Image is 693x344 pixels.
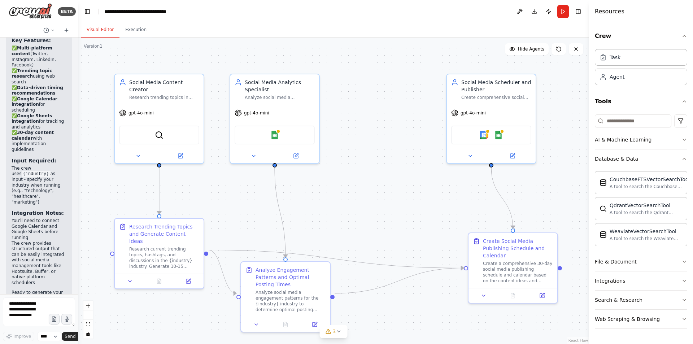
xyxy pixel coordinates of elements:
button: zoom out [83,310,93,320]
div: File & Document [595,258,637,265]
div: Social Media Scheduler and Publisher [461,79,531,93]
div: Web Scraping & Browsing [595,315,660,323]
button: Hide right sidebar [573,6,583,17]
strong: Key Features: [12,38,51,43]
div: Research current trending topics, hashtags, and discussions in the {industry} industry. Generate ... [129,246,199,269]
button: Click to speak your automation idea [61,314,72,325]
p: Ready to generate your social media strategy! Run the automation to see it in action. [12,290,66,312]
div: Research Trending Topics and Generate Content IdeasResearch current trending topics, hashtags, an... [114,218,204,289]
button: Switch to previous chat [40,26,58,35]
button: AI & Machine Learning [595,130,687,149]
img: WeaviateVectorSearchTool [600,231,607,238]
button: Upload files [49,314,60,325]
li: ✅ [12,85,66,96]
div: React Flow controls [83,301,93,339]
strong: Trending topic research [12,68,52,79]
button: 3 [320,325,348,338]
li: ✅ for tracking and analytics [12,113,66,130]
div: Task [610,54,620,61]
button: Improve [3,332,34,341]
a: React Flow attribution [568,339,588,343]
div: Analyze Engagement Patterns and Optimal Posting TimesAnalyze social media engagement patterns for... [240,261,331,332]
div: Analyze social media engagement patterns, metrics, and performance data to provide insights on op... [245,95,315,100]
button: Open in side panel [275,152,316,160]
div: WeaviateVectorSearchTool [610,228,683,235]
div: A tool to search the Weaviate database for relevant information on internal documents. [610,236,683,241]
div: Database & Data [595,155,638,162]
span: gpt-4o-mini [128,110,154,116]
img: CouchbaseFTSVectorSearchTool [600,179,607,186]
button: toggle interactivity [83,329,93,339]
button: zoom in [83,301,93,310]
g: Edge from 3b3ee034-3dea-476d-9be6-911dcc55f1f6 to e2740788-f5a1-4ec8-a80b-5aaecb3fccf9 [488,167,517,228]
button: File & Document [595,252,687,271]
code: {industry} [22,171,51,177]
div: Research trending topics in {industry} and generate creative, engaging social media content ideas... [129,95,199,100]
nav: breadcrumb [104,8,186,15]
div: Version 1 [84,43,103,49]
g: Edge from 23a75392-e4db-47cf-aae7-b4ef2ce1b4a0 to 8b3248cf-1065-4946-898c-f6135fa56bcd [208,247,236,297]
div: A tool to search the Couchbase database for relevant information on internal documents. [610,184,690,190]
div: Social Media Content CreatorResearch trending topics in {industry} and generate creative, engagin... [114,74,204,164]
strong: Input Required: [12,158,56,164]
li: ✅ (Twitter, Instagram, LinkedIn, Facebook) [12,45,66,68]
div: Crew [595,46,687,91]
div: Social Media Scheduler and PublisherCreate comprehensive social media publishing schedules, organ... [446,74,536,164]
div: Social Media Content Creator [129,79,199,93]
strong: Google Sheets integration [12,113,52,124]
g: Edge from fae65cbd-a765-4e7f-b25c-abf8898af4ab to 23a75392-e4db-47cf-aae7-b4ef2ce1b4a0 [156,160,163,214]
span: 3 [333,328,336,335]
span: Send [65,334,75,339]
button: Web Scraping & Browsing [595,310,687,328]
button: No output available [270,320,301,329]
button: No output available [498,291,528,300]
img: QdrantVectorSearchTool [600,205,607,212]
strong: 30-day content calendar [12,130,54,141]
g: Edge from 6674b08d-331e-4b9e-bbd0-346e8793282e to 8b3248cf-1065-4946-898c-f6135fa56bcd [271,167,289,257]
div: Social Media Analytics Specialist [245,79,315,93]
button: Open in side panel [176,277,201,286]
button: fit view [83,320,93,329]
h4: Resources [595,7,624,16]
p: The crew uses as input - specify your industry when running (e.g., "technology", "healthcare", "m... [12,166,66,205]
div: Create Social Media Publishing Schedule and Calendar [483,238,553,259]
strong: Integration Notes: [12,210,64,216]
li: The crew provides structured output that can be easily integrated with social media management to... [12,241,66,286]
img: Logo [9,3,52,19]
div: Create Social Media Publishing Schedule and CalendarCreate a comprehensive 30-day social media pu... [468,232,558,304]
button: Open in side panel [492,152,533,160]
div: BETA [58,7,76,16]
button: Open in side panel [302,320,327,329]
button: Database & Data [595,149,687,168]
div: QdrantVectorSearchTool [610,202,683,209]
g: Edge from 23a75392-e4db-47cf-aae7-b4ef2ce1b4a0 to e2740788-f5a1-4ec8-a80b-5aaecb3fccf9 [208,247,464,272]
button: Send [62,332,84,341]
img: SerperDevTool [155,131,164,139]
li: ✅ using web search [12,68,66,85]
button: Search & Research [595,291,687,309]
span: gpt-4o-mini [244,110,269,116]
strong: Data-driven timing recommendations [12,85,63,96]
li: ✅ for scheduling [12,96,66,113]
div: A tool to search the Qdrant database for relevant information on internal documents. [610,210,683,215]
img: Google Sheets [494,131,503,139]
button: Integrations [595,271,687,290]
button: Open in side panel [529,291,554,300]
div: CouchbaseFTSVectorSearchTool [610,176,690,183]
div: Search & Research [595,296,642,304]
div: Analyze social media engagement patterns for the {industry} industry to determine optimal posting... [256,289,326,313]
button: Open in side panel [160,152,201,160]
div: Analyze Engagement Patterns and Optimal Posting Times [256,266,326,288]
button: Visual Editor [81,22,119,38]
button: Start a new chat [61,26,72,35]
div: AI & Machine Learning [595,136,651,143]
g: Edge from 8b3248cf-1065-4946-898c-f6135fa56bcd to e2740788-f5a1-4ec8-a80b-5aaecb3fccf9 [335,265,464,297]
button: Tools [595,91,687,112]
div: Research Trending Topics and Generate Content Ideas [129,223,199,245]
div: Agent [610,73,624,80]
img: Google Sheets [270,131,279,139]
div: Tools [595,112,687,335]
span: gpt-4o-mini [461,110,486,116]
button: Hide Agents [505,43,549,55]
span: Hide Agents [518,46,544,52]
